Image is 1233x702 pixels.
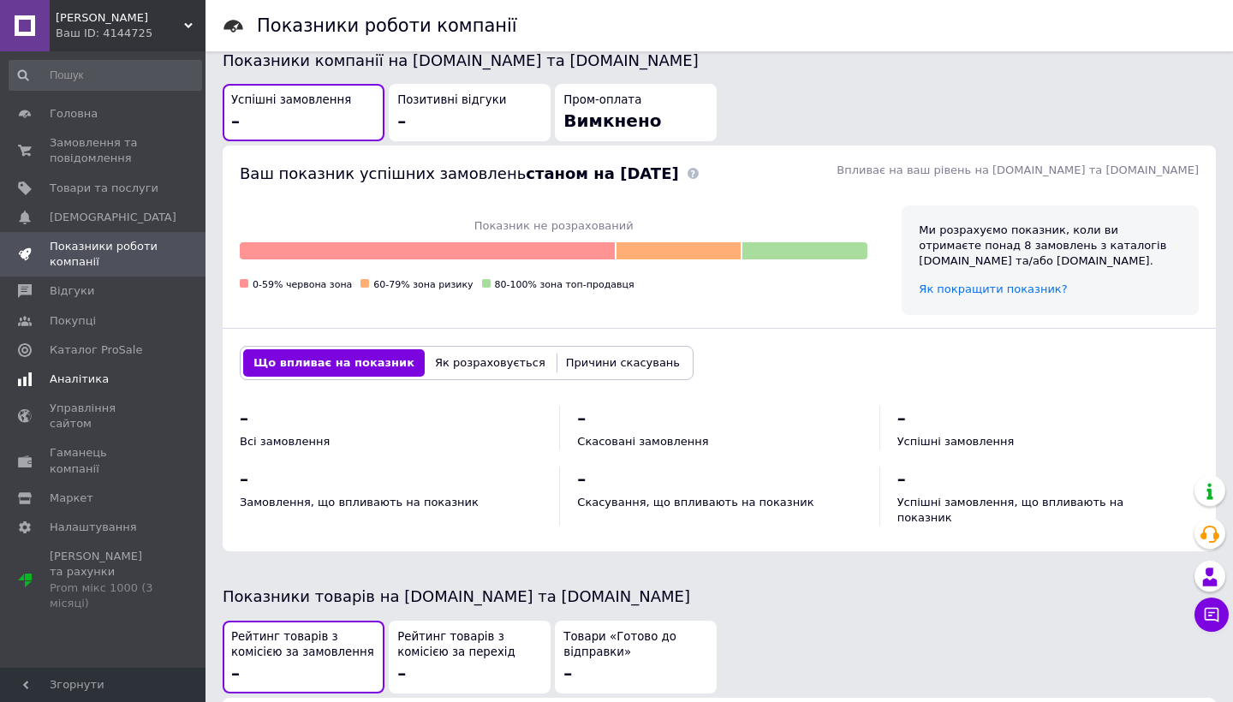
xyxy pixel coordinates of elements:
[56,26,205,41] div: Ваш ID: 4144725
[223,587,690,605] span: Показники товарів на [DOMAIN_NAME] та [DOMAIN_NAME]
[50,313,96,329] span: Покупці
[577,496,813,509] span: Скасування, що впливають на показник
[919,283,1067,295] a: Як покращити показник?
[397,663,406,683] span: –
[1194,598,1229,632] button: Чат з покупцем
[50,181,158,196] span: Товари та послуги
[495,279,634,290] span: 80-100% зона топ-продавця
[240,468,248,489] span: –
[563,92,641,109] span: Пром-оплата
[555,621,717,693] button: Товари «Готово до відправки»–
[50,135,158,166] span: Замовлення та повідомлення
[231,92,351,109] span: Успішні замовлення
[231,663,240,683] span: –
[50,106,98,122] span: Головна
[919,223,1182,270] div: Ми розрахуємо показник, коли ви отримаєте понад 8 замовлень з каталогів [DOMAIN_NAME] та/або [DOM...
[897,435,1015,448] span: Успішні замовлення
[223,84,384,141] button: Успішні замовлення–
[50,520,137,535] span: Налаштування
[257,15,517,36] h1: Показники роботи компанії
[50,342,142,358] span: Каталог ProSale
[50,580,158,611] div: Prom мікс 1000 (3 місяці)
[897,496,1124,524] span: Успішні замовлення, що впливають на показник
[397,110,406,131] span: –
[389,84,551,141] button: Позитивні відгуки–
[563,629,708,661] span: Товари «Готово до відправки»
[425,349,556,377] button: Як розраховується
[556,349,690,377] button: Причини скасувань
[240,435,330,448] span: Всі замовлення
[897,468,906,489] span: –
[231,629,376,661] span: Рейтинг товарів з комісією за замовлення
[253,279,352,290] span: 0-59% червона зона
[243,349,425,377] button: Що впливає на показник
[240,218,867,234] span: Показник не розрахований
[50,401,158,431] span: Управління сайтом
[837,164,1199,176] span: Впливає на ваш рівень на [DOMAIN_NAME] та [DOMAIN_NAME]
[50,239,158,270] span: Показники роботи компанії
[397,629,542,661] span: Рейтинг товарів з комісією за перехід
[9,60,202,91] input: Пошук
[240,164,679,182] span: Ваш показник успішних замовлень
[373,279,473,290] span: 60-79% зона ризику
[555,84,717,141] button: Пром-оплатаВимкнено
[50,283,94,299] span: Відгуки
[231,110,240,131] span: –
[50,491,93,506] span: Маркет
[50,445,158,476] span: Гаманець компанії
[526,164,678,182] b: станом на [DATE]
[223,621,384,693] button: Рейтинг товарів з комісією за замовлення–
[389,621,551,693] button: Рейтинг товарів з комісією за перехід–
[50,372,109,387] span: Аналітика
[240,408,248,428] span: –
[577,468,586,489] span: –
[240,496,479,509] span: Замовлення, що впливають на показник
[577,435,708,448] span: Скасовані замовлення
[563,663,572,683] span: –
[56,10,184,26] span: Bambino Felice
[50,549,158,611] span: [PERSON_NAME] та рахунки
[897,408,906,428] span: –
[397,92,506,109] span: Позитивні відгуки
[577,408,586,428] span: –
[223,51,699,69] span: Показники компанії на [DOMAIN_NAME] та [DOMAIN_NAME]
[50,210,176,225] span: [DEMOGRAPHIC_DATA]
[563,110,661,131] span: Вимкнено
